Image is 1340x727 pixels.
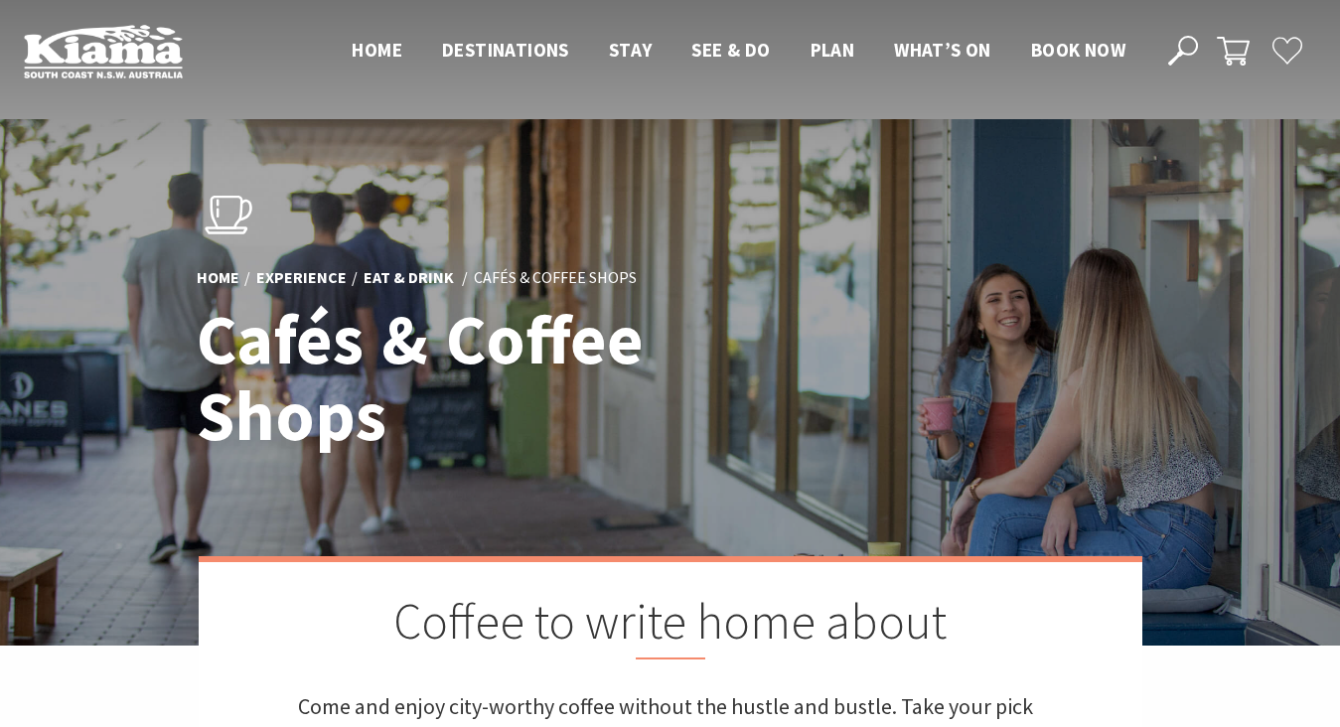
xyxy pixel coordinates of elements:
li: Cafés & Coffee Shops [474,266,637,292]
span: See & Do [691,38,770,62]
nav: Main Menu [332,35,1145,68]
span: Destinations [442,38,569,62]
span: What’s On [894,38,991,62]
h1: Cafés & Coffee Shops [197,302,758,455]
span: Plan [811,38,855,62]
h2: Coffee to write home about [298,592,1043,659]
span: Stay [609,38,653,62]
img: Kiama Logo [24,24,183,78]
span: Book now [1031,38,1125,62]
span: Home [352,38,402,62]
a: Experience [256,268,347,290]
a: Home [197,268,239,290]
a: Eat & Drink [364,268,454,290]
